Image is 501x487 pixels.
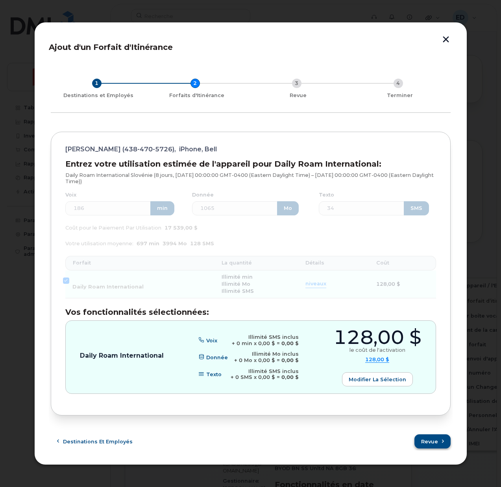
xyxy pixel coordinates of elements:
[251,92,346,99] div: Revue
[54,92,143,99] div: Destinations et Employés
[65,146,176,153] span: [PERSON_NAME] (438-470-5726),
[421,438,438,445] span: Revue
[258,340,280,346] span: 0,00 $ =
[65,308,436,316] h3: Vos fonctionnalités sélectionnées:
[231,374,257,380] span: + 0 SMS x
[49,42,173,52] span: Ajout d'un Forfait d'Itinérance
[394,79,403,88] div: 4
[281,374,299,380] b: 0,00 $
[292,79,301,88] div: 3
[281,340,299,346] b: 0,00 $
[234,351,299,357] div: Illimité Mo inclus
[65,172,436,184] p: Daily Roam International Slovénie (8 jours, [DATE] 00:00:00 GMT-0400 (Eastern Daylight Time) – [D...
[80,353,164,359] p: Daily Roam International
[365,357,389,363] summary: 128,00 $
[352,92,447,99] div: Terminer
[234,357,257,363] span: + 0 Mo x
[258,374,280,380] span: 0,00 $ =
[51,434,140,448] button: Destinations et Employés
[63,438,133,445] span: Destinations et Employés
[333,328,422,347] div: 128,00 $
[206,337,217,343] span: Voix
[232,334,299,340] div: Illimité SMS inclus
[349,376,406,383] span: Modifier la sélection
[349,347,405,353] div: le coût de l'activation
[232,340,257,346] span: + 0 min x
[281,357,299,363] b: 0,00 $
[179,146,217,153] span: iPhone, Bell
[414,434,451,448] button: Revue
[342,372,413,386] button: Modifier la sélection
[258,357,280,363] span: 0,00 $ =
[231,368,299,375] div: Illimité SMS inclus
[206,354,228,360] span: Donnée
[65,160,436,168] h3: Entrez votre utilisation estimée de l'appareil pour Daily Roam International:
[206,371,222,377] span: Texto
